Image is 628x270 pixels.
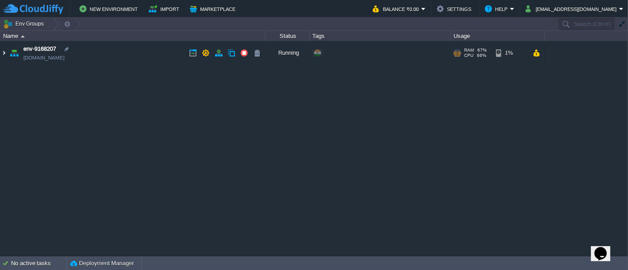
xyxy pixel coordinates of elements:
span: 67% [477,48,487,53]
div: 1% [496,41,525,65]
button: Settings [437,4,474,14]
button: Marketplace [190,4,238,14]
button: Env Groups [3,18,47,30]
div: Running [265,41,310,65]
div: Status [266,31,309,41]
button: Balance ₹0.00 [373,4,421,14]
div: Tags [310,31,450,41]
a: [DOMAIN_NAME] [23,53,64,62]
img: AMDAwAAAACH5BAEAAAAALAAAAAABAAEAAAICRAEAOw== [0,41,8,65]
button: Deployment Manager [70,259,134,268]
span: 66% [477,53,486,58]
span: CPU [464,53,473,58]
iframe: chat widget [591,235,619,261]
div: Usage [451,31,545,41]
button: New Environment [79,4,140,14]
button: Help [485,4,510,14]
img: CloudJiffy [3,4,63,15]
img: AMDAwAAAACH5BAEAAAAALAAAAAABAAEAAAICRAEAOw== [8,41,20,65]
span: RAM [464,48,474,53]
a: env-9168207 [23,45,56,53]
div: Name [1,31,265,41]
button: [EMAIL_ADDRESS][DOMAIN_NAME] [526,4,619,14]
button: Import [149,4,182,14]
img: AMDAwAAAACH5BAEAAAAALAAAAAABAAEAAAICRAEAOw== [21,35,25,37]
